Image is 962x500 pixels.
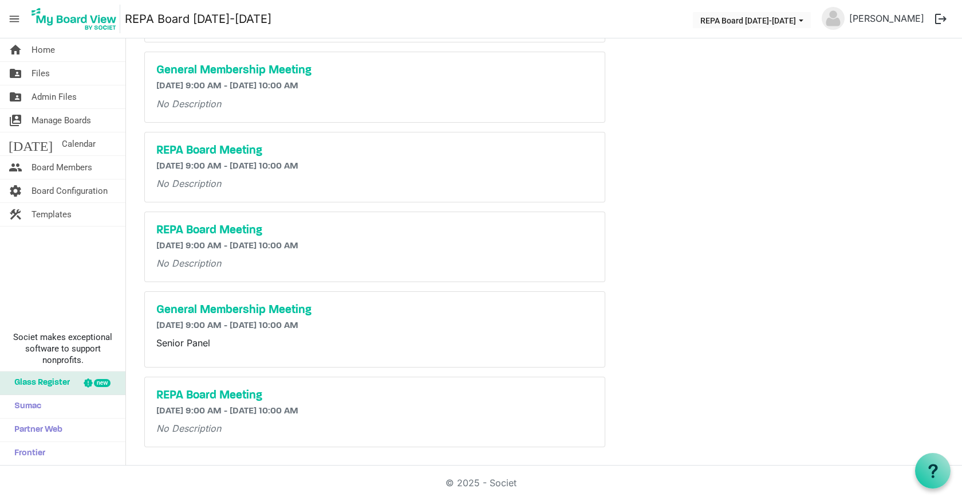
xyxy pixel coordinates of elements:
span: Manage Boards [31,109,91,132]
span: Templates [31,203,72,226]
h6: [DATE] 9:00 AM - [DATE] 10:00 AM [156,241,593,252]
span: construction [9,203,22,226]
span: home [9,38,22,61]
button: logout [929,7,953,31]
span: folder_shared [9,62,22,85]
span: Sumac [9,395,41,418]
a: General Membership Meeting [156,303,593,317]
p: No Description [156,256,593,270]
p: No Description [156,421,593,435]
h6: [DATE] 9:00 AM - [DATE] 10:00 AM [156,321,593,331]
a: REPA Board Meeting [156,389,593,403]
span: Glass Register [9,372,70,394]
span: menu [3,8,25,30]
button: REPA Board 2025-2026 dropdownbutton [693,12,811,28]
a: My Board View Logo [28,5,125,33]
img: My Board View Logo [28,5,120,33]
span: Admin Files [31,85,77,108]
span: people [9,156,22,179]
p: Senior Panel [156,336,593,350]
a: REPA Board Meeting [156,144,593,158]
span: settings [9,179,22,202]
span: folder_shared [9,85,22,108]
span: Board Configuration [31,179,108,202]
h6: [DATE] 9:00 AM - [DATE] 10:00 AM [156,406,593,417]
a: © 2025 - Societ [445,477,517,489]
span: Partner Web [9,419,62,442]
span: Home [31,38,55,61]
a: General Membership Meeting [156,64,593,77]
div: new [94,379,111,387]
h6: [DATE] 9:00 AM - [DATE] 10:00 AM [156,161,593,172]
span: Calendar [62,132,96,155]
span: Frontier [9,442,45,465]
p: No Description [156,97,593,111]
a: [PERSON_NAME] [845,7,929,30]
img: no-profile-picture.svg [822,7,845,30]
h6: [DATE] 9:00 AM - [DATE] 10:00 AM [156,81,593,92]
span: Files [31,62,50,85]
p: No Description [156,177,593,190]
a: REPA Board [DATE]-[DATE] [125,7,271,30]
a: REPA Board Meeting [156,224,593,237]
span: Societ makes exceptional software to support nonprofits. [5,331,120,366]
span: Board Members [31,156,92,179]
span: [DATE] [9,132,53,155]
span: switch_account [9,109,22,132]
